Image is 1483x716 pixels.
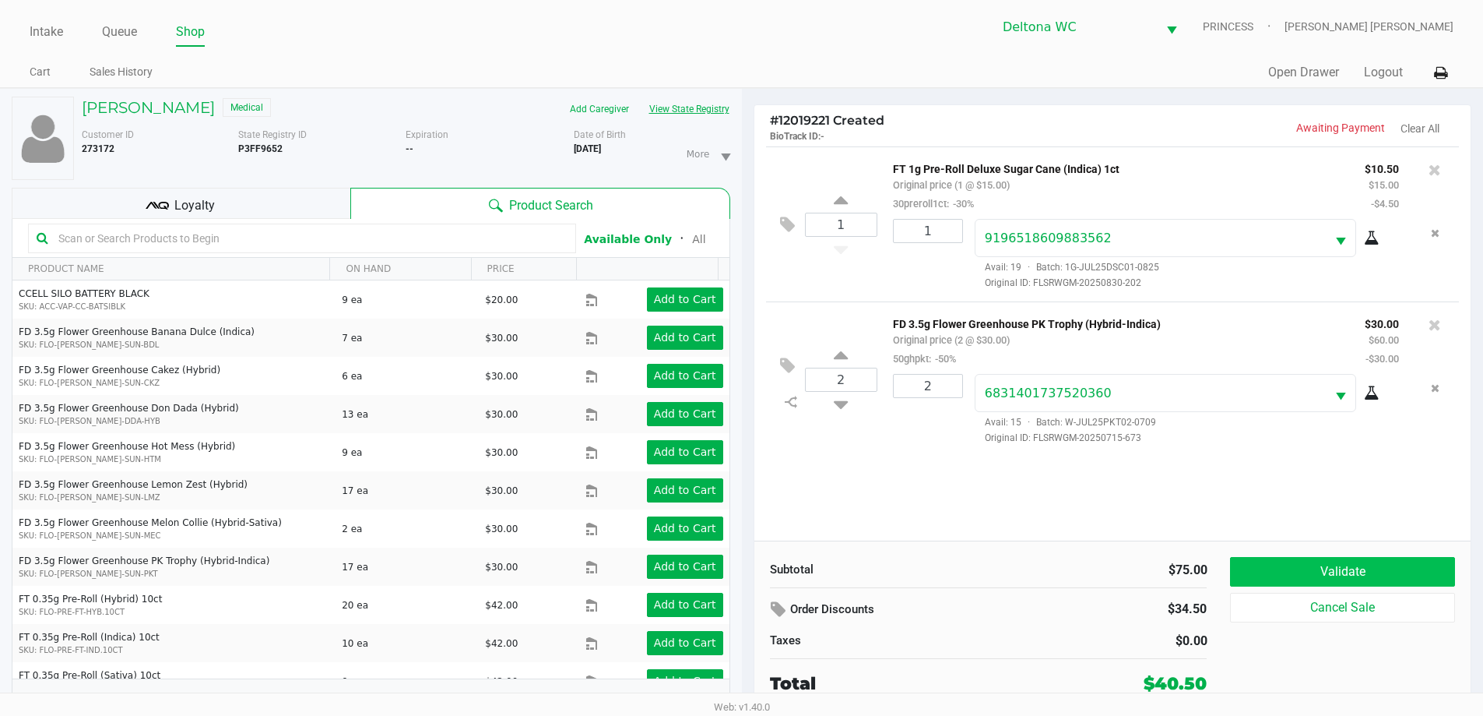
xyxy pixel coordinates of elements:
a: Queue [102,21,137,43]
span: 9196518609883562 [985,231,1112,245]
span: Expiration [406,129,448,140]
button: Select [1157,9,1186,45]
td: FD 3.5g Flower Greenhouse PK Trophy (Hybrid-Indica) [12,548,335,586]
span: $20.00 [485,295,518,305]
p: SKU: FLO-[PERSON_NAME]-SUN-HTM [19,453,329,465]
button: Add to Cart [647,364,723,388]
span: Page 4 [163,686,193,716]
a: Sales History [90,62,153,82]
span: Go to the next page [366,686,395,715]
span: Page 10 [336,686,366,716]
b: [DATE] [574,143,601,154]
p: $10.50 [1365,159,1399,175]
span: Page 3 [135,686,164,716]
p: SKU: FLO-[PERSON_NAME]-DDA-HYB [19,415,329,427]
span: $30.00 [485,333,518,344]
button: Add to Cart [647,402,723,426]
b: -- [406,143,413,154]
p: SKU: FLO-[PERSON_NAME]-SUN-MEC [19,530,329,541]
span: More [687,147,710,161]
td: FT 0.35g Pre-Roll (Hybrid) 10ct [12,586,335,624]
h5: [PERSON_NAME] [82,98,215,117]
span: Page 2 [106,686,135,716]
span: $42.00 [485,676,518,687]
small: -$30.00 [1365,353,1399,365]
div: Subtotal [770,561,977,579]
td: 9 ea [335,662,478,700]
button: Add to Cart [647,669,723,693]
span: Deltona WC [1003,18,1147,37]
small: $60.00 [1369,334,1399,346]
td: 2 ea [335,510,478,548]
span: Go to the previous page [47,686,77,715]
input: Scan or Search Products to Begin [52,227,568,250]
span: PRINCESS [1203,19,1284,35]
span: Page 1 [77,686,107,716]
span: Loyalty [174,196,215,215]
span: Product Search [509,196,593,215]
div: $75.00 [1000,561,1207,580]
div: $0.00 [1000,632,1207,651]
td: FT 0.35g Pre-Roll (Sativa) 10ct [12,662,335,700]
button: View State Registry [639,97,730,122]
button: Remove the package from the orderLine [1425,374,1446,403]
td: 17 ea [335,548,478,586]
button: Add to Cart [647,517,723,541]
app-button-loader: Add to Cart [654,598,716,611]
span: $30.00 [485,524,518,534]
span: Original ID: FLSRWGM-20250715-673 [975,431,1399,445]
span: $30.00 [485,562,518,573]
p: SKU: FLO-[PERSON_NAME]-SUN-LMZ [19,492,329,503]
app-button-loader: Add to Cart [654,446,716,458]
button: Validate [1230,557,1454,587]
div: Order Discounts [770,596,1054,624]
app-button-loader: Add to Cart [654,293,716,305]
td: FD 3.5g Flower Greenhouse Melon Collie (Hybrid-Sativa) [12,510,335,548]
small: 50ghpkt: [893,353,956,365]
small: 30preroll1ct: [893,198,974,210]
span: Web: v1.40.0 [714,701,770,713]
div: Total [770,671,1046,697]
span: - [821,131,824,142]
span: Go to the first page [19,686,48,715]
td: FD 3.5g Flower Greenhouse Hot Mess (Hybrid) [12,433,335,471]
span: Page 8 [279,686,308,716]
button: Add to Cart [647,593,723,617]
small: -$4.50 [1371,198,1399,210]
td: FD 3.5g Flower Greenhouse Cakez (Hybrid) [12,357,335,395]
button: Add to Cart [647,631,723,655]
span: [PERSON_NAME] [PERSON_NAME] [1284,19,1453,35]
div: Taxes [770,632,977,650]
p: SKU: FLO-[PERSON_NAME]-SUN-PKT [19,568,329,580]
span: $30.00 [485,485,518,496]
span: 12019221 Created [770,113,884,128]
app-button-loader: Add to Cart [654,484,716,496]
p: FT 1g Pre-Roll Deluxe Sugar Cane (Indica) 1ct [893,159,1341,175]
small: Original price (2 @ $30.00) [893,334,1010,346]
app-button-loader: Add to Cart [654,407,716,420]
span: $30.00 [485,409,518,420]
span: State Registry ID [238,129,307,140]
button: Cancel Sale [1230,593,1454,623]
td: 7 ea [335,319,478,357]
button: Add Caregiver [560,97,639,122]
td: 13 ea [335,395,478,433]
span: Avail: 19 Batch: 1G-JUL25DSC01-0825 [975,262,1159,273]
td: 6 ea [335,357,478,395]
app-button-loader: Add to Cart [654,369,716,382]
span: Avail: 15 Batch: W-JUL25PKT02-0709 [975,417,1156,428]
span: ᛫ [672,231,692,246]
div: $34.50 [1077,596,1207,623]
p: SKU: FLO-PRE-FT-IND.10CT [19,644,329,656]
p: SKU: ACC-VAP-CC-BATSIBLK [19,301,329,312]
span: Medical [223,98,271,117]
td: CCELL SILO BATTERY BLACK [12,280,335,319]
td: FD 3.5g Flower Greenhouse Lemon Zest (Hybrid) [12,471,335,510]
span: · [1021,417,1036,428]
span: -50% [931,353,956,365]
inline-svg: Split item qty to new line [778,392,805,412]
button: Add to Cart [647,440,723,464]
p: SKU: FLO-[PERSON_NAME]-SUN-BDL [19,339,329,351]
td: 9 ea [335,433,478,471]
div: Data table [12,258,729,679]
